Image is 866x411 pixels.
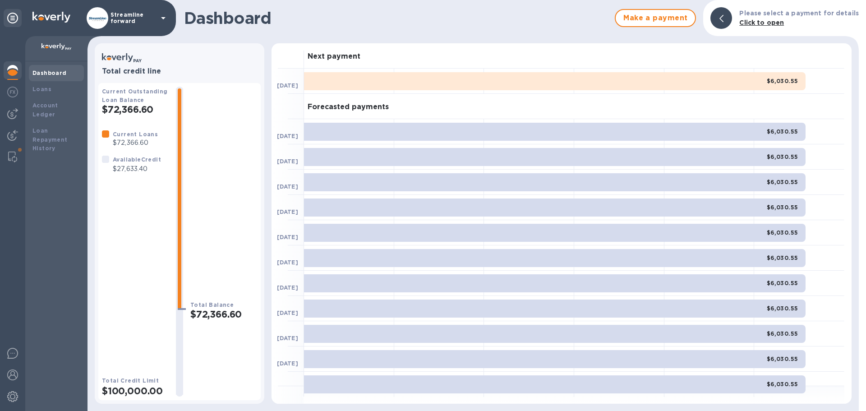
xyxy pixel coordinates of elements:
b: [DATE] [277,234,298,240]
b: $6,030.55 [767,153,798,160]
b: [DATE] [277,259,298,266]
b: $6,030.55 [767,204,798,211]
img: Logo [32,12,70,23]
b: Loan Repayment History [32,127,68,152]
h3: Next payment [308,52,360,61]
b: $6,030.55 [767,381,798,388]
b: Please select a payment for details [739,9,859,17]
div: Unpin categories [4,9,22,27]
h1: Dashboard [184,9,610,28]
b: Total Credit Limit [102,377,159,384]
b: $6,030.55 [767,78,798,84]
span: Make a payment [623,13,688,23]
b: [DATE] [277,309,298,316]
b: $6,030.55 [767,356,798,362]
p: Streamline forward [111,12,156,24]
b: Current Outstanding Loan Balance [102,88,168,103]
b: Available Credit [113,156,161,163]
b: [DATE] [277,208,298,215]
h2: $100,000.00 [102,385,169,397]
b: [DATE] [277,133,298,139]
b: [DATE] [277,183,298,190]
b: Total Balance [190,301,234,308]
b: $6,030.55 [767,229,798,236]
b: [DATE] [277,82,298,89]
h3: Forecasted payments [308,103,389,111]
b: $6,030.55 [767,179,798,185]
b: Current Loans [113,131,158,138]
h2: $72,366.60 [102,104,169,115]
b: Click to open [739,19,784,26]
b: $6,030.55 [767,330,798,337]
b: Loans [32,86,51,92]
h3: Total credit line [102,67,257,76]
img: Foreign exchange [7,87,18,97]
button: Make a payment [615,9,696,27]
b: [DATE] [277,158,298,165]
p: $72,366.60 [113,138,158,148]
p: $27,633.40 [113,164,161,174]
b: [DATE] [277,284,298,291]
b: $6,030.55 [767,305,798,312]
b: Dashboard [32,69,67,76]
b: $6,030.55 [767,254,798,261]
b: [DATE] [277,360,298,367]
b: $6,030.55 [767,128,798,135]
h2: $72,366.60 [190,309,257,320]
b: Account Ledger [32,102,58,118]
b: $6,030.55 [767,280,798,286]
b: [DATE] [277,335,298,342]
